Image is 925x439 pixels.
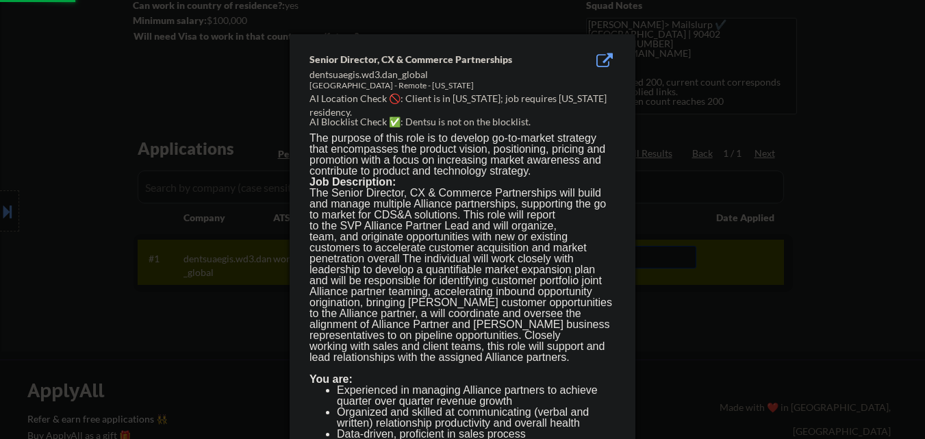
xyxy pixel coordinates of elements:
span: iginate [371,231,403,242]
span: opportunities with new or existing custom [309,231,568,253]
span: managing [412,384,463,396]
span: accelerating inbound [433,286,535,297]
span: with sales and client teams, [347,340,487,352]
b: Job Description: [309,176,396,188]
span: the alignment of Alliance Partner and [PERSON_NAME] business representatives to [309,308,609,341]
span: be responsible for [349,275,440,286]
span: Alliance [364,220,403,231]
span: to achieve quarter over quarter [337,384,598,407]
span: opportunity origination, [309,286,592,308]
span: quantifiable [426,264,485,275]
span: on [400,329,415,341]
div: AI Blocklist Check ✅: Dentsu is not on the blocklist. [309,115,621,129]
span: The [403,253,425,264]
span: Organized [337,406,388,418]
span: This role [464,209,509,221]
span: E [337,384,344,396]
span: work closely with leadership to develop a [309,253,574,275]
span: will support and lead relationships with the assigned [309,340,605,363]
span: skilled at communicating (verbal and written) [337,406,589,429]
span: customer portfolio [492,275,582,286]
span: customer acquisition [429,242,529,253]
span: Alliance [463,384,504,396]
span: and market penetration overall [309,242,587,264]
span: multiple [373,198,411,210]
div: [GEOGRAPHIC_DATA] - Remote - [US_STATE] [309,80,546,92]
span: build and manage [309,187,601,210]
span: SVP [340,220,364,231]
div: Senior Director, CX & Commerce Partnerships [309,53,546,66]
span: You are: [309,373,353,385]
span: will [430,308,448,319]
span: will [470,253,492,264]
span: Alliance [485,351,526,363]
span: supporting [522,198,573,210]
span: partnerships [455,198,516,210]
span: joint Alliance partner teaming, [309,275,602,297]
span: bringing [PERSON_NAME] customer opportunities to the Alliance partner [309,297,612,319]
span: individual [425,253,470,264]
span: and [469,220,494,231]
div: AI Location Check 🚫: Client is in [US_STATE]; job requires [US_STATE] residency. [309,92,621,118]
span: te [417,242,429,253]
span: Alliance [414,198,455,210]
span: will report to [309,209,555,231]
span: revenue growth [437,395,512,407]
span: market expansion plan and will [309,264,595,286]
span: a [337,231,346,242]
span: nd [346,231,361,242]
span: go to market [309,198,606,221]
span: partners [505,384,548,396]
span: relationship productivity and overall health [376,417,580,429]
span: Partner Lead [405,220,469,231]
span: the [322,220,340,231]
span: organize, team, [309,220,557,242]
span: , a [415,308,427,319]
span: opportunities [453,329,518,341]
span: identifying [439,275,488,286]
span: and [388,406,412,418]
div: dentsuaegis.wd3.dan_global [309,68,546,81]
span: . [457,209,460,221]
span: coordinate and oversee [448,308,566,319]
span: partners. [527,351,570,363]
span: or [362,231,371,242]
span: xperienced in [344,384,413,396]
span: The Senior Director, CX & Commerce Partnerships will [309,187,578,199]
span: , [516,198,522,210]
span: pipeline [415,329,453,341]
span: this role [487,340,529,352]
span: Closely working [309,329,561,352]
span: will [493,220,508,231]
span: accelera [375,242,416,253]
span: for CDS&A solutions [358,209,457,221]
span: . [518,329,524,341]
span: the [576,198,594,210]
span: ers to [345,242,375,253]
